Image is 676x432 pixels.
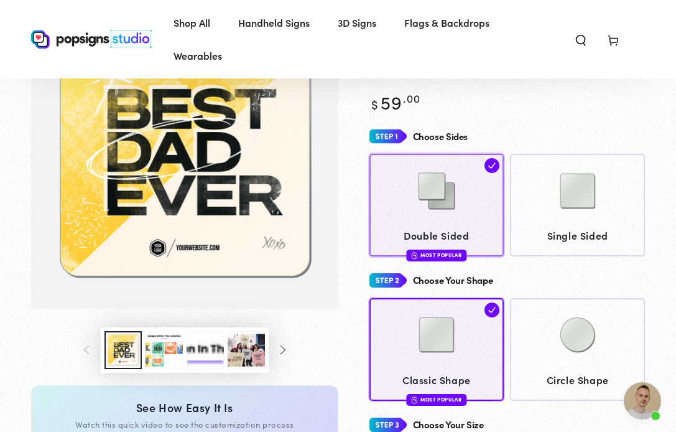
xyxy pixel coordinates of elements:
[229,6,319,39] a: Handheld Signs
[405,160,468,222] img: Double Sided
[238,14,310,32] span: Handheld Signs
[406,394,466,406] div: Most Popular
[375,371,498,389] span: Classic Shape
[338,14,376,32] span: 3D Signs
[411,251,417,260] img: fire.svg
[403,90,420,106] sup: .00
[375,227,498,245] span: Double Sided
[547,160,609,222] img: Single Sided
[565,26,597,53] summary: Search our site
[624,382,661,420] div: Open chat
[328,6,386,39] a: 3D Signs
[411,395,417,404] img: fire.svg
[516,371,639,389] span: Circle Shape
[405,304,468,366] img: Classic Shape
[404,14,489,32] span: Flags & Backdrops
[413,131,468,142] h4: Choose Sides
[369,125,407,148] img: Step 1
[269,336,296,364] button: Slide right
[395,6,499,39] a: Flags & Backdrops
[371,95,379,113] span: $
[413,420,484,430] h4: Choose Your Size
[484,158,499,173] img: check.svg
[47,401,323,415] div: See How Easy It Is
[413,275,493,286] h4: Choose Your Shape
[174,47,222,65] span: Wearables
[31,30,152,49] img: Popsigns Studio
[104,331,142,369] button: Load image 1 in gallery view
[228,331,265,369] button: Load image 5 in gallery view
[47,419,323,430] div: Watch this quick video to see the customization process
[516,227,639,245] span: Single Sided
[369,154,504,256] a: Double Sided Double Sided Most Popular
[73,336,101,364] button: Slide left
[164,39,231,72] a: Wearables
[406,250,466,261] div: Most Popular
[146,331,183,369] button: Load image 3 in gallery view
[164,6,220,39] a: Shop All
[547,304,609,366] img: Circle Shape
[187,331,224,369] button: Load image 4 in gallery view
[174,14,210,32] span: Shop All
[369,89,421,115] bdi: 59
[510,154,645,256] a: Single Sided Single Sided
[510,298,645,401] a: Circle Shape Circle Shape
[484,303,499,317] img: check.svg
[369,269,407,292] img: Step 2
[369,298,504,401] a: Classic Shape Classic Shape Most Popular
